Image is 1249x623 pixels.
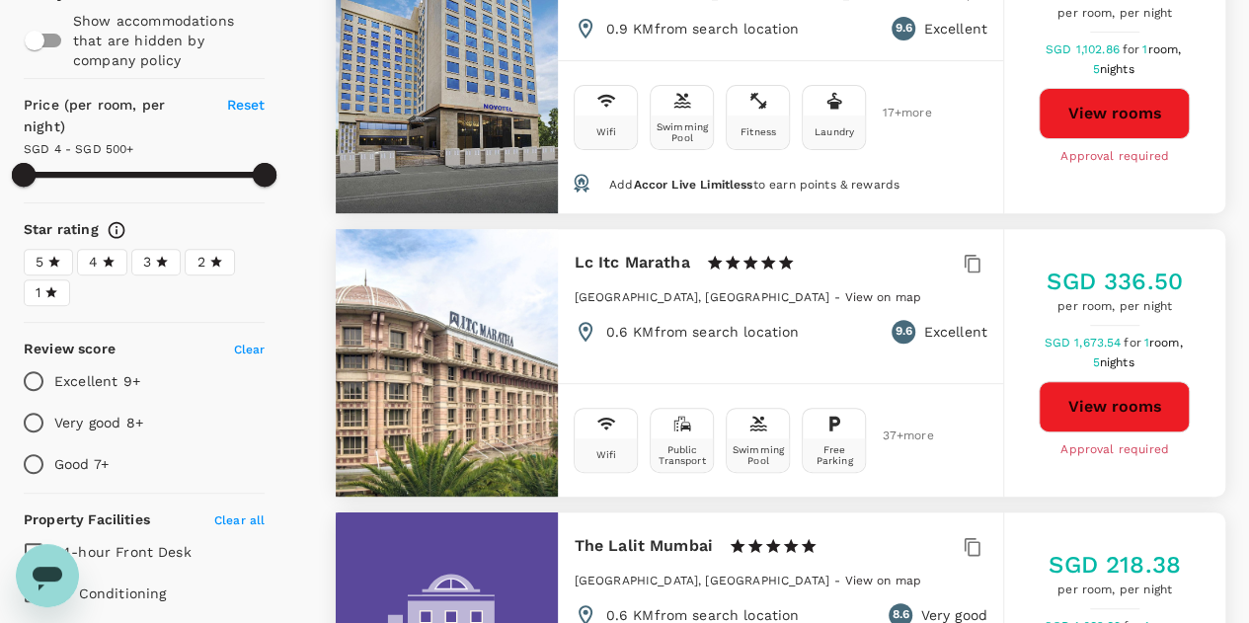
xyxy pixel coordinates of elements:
[196,252,204,273] span: 2
[844,572,921,587] a: View on map
[633,178,752,192] span: Accor Live Limitless
[54,413,143,432] p: Very good 8+
[609,178,899,192] span: Add to earn points & rewards
[1049,549,1181,581] h5: SGD 218.38
[89,252,98,273] span: 4
[844,574,921,587] span: View on map
[54,585,166,601] span: Air Conditioning
[1039,88,1190,139] button: View rooms
[234,343,266,356] span: Clear
[605,322,799,342] p: 0.6 KM from search location
[1123,42,1142,56] span: for
[596,449,617,460] div: Wifi
[815,126,854,137] div: Laundry
[605,19,799,39] p: 0.9 KM from search location
[655,121,709,143] div: Swimming Pool
[834,290,844,304] span: -
[1100,355,1134,369] span: nights
[741,126,776,137] div: Fitness
[574,290,828,304] span: [GEOGRAPHIC_DATA], [GEOGRAPHIC_DATA]
[36,282,40,303] span: 1
[655,444,709,466] div: Public Transport
[1142,42,1184,56] span: 1
[896,19,912,39] span: 9.6
[731,444,785,466] div: Swimming Pool
[54,544,192,560] span: 24-hour Front Desk
[574,532,712,560] h6: The Lalit Mumbai
[1047,266,1183,297] h5: SGD 336.50
[1049,4,1182,24] span: per room, per night
[1092,355,1136,369] span: 5
[1149,336,1183,350] span: room,
[107,220,126,240] svg: Star ratings are awarded to properties to represent the quality of services, facilities, and amen...
[882,429,911,442] span: 37 + more
[1044,336,1124,350] span: SGD 1,673.54
[807,444,861,466] div: Free Parking
[24,509,150,531] h6: Property Facilities
[1060,440,1169,460] span: Approval required
[1100,62,1134,76] span: nights
[1047,297,1183,317] span: per room, per night
[16,544,79,607] iframe: Button to launch messaging window
[1144,336,1186,350] span: 1
[844,288,921,304] a: View on map
[844,290,921,304] span: View on map
[896,322,912,342] span: 9.6
[24,339,116,360] h6: Review score
[143,252,151,273] span: 3
[574,574,828,587] span: [GEOGRAPHIC_DATA], [GEOGRAPHIC_DATA]
[24,95,204,138] h6: Price (per room, per night)
[73,11,264,70] p: Show accommodations that are hidden by company policy
[1124,336,1143,350] span: for
[214,513,265,527] span: Clear all
[596,126,617,137] div: Wifi
[227,97,266,113] span: Reset
[1147,42,1181,56] span: room,
[24,219,99,241] h6: Star rating
[1046,42,1123,56] span: SGD 1,102.86
[882,107,911,119] span: 17 + more
[923,19,986,39] p: Excellent
[923,322,986,342] p: Excellent
[574,249,689,276] h6: Lc Itc Maratha
[36,252,43,273] span: 5
[1092,62,1136,76] span: 5
[1060,147,1169,167] span: Approval required
[1049,581,1181,600] span: per room, per night
[54,371,140,391] p: Excellent 9+
[24,142,133,156] span: SGD 4 - SGD 500+
[1039,381,1190,432] button: View rooms
[54,454,109,474] p: Good 7+
[834,574,844,587] span: -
